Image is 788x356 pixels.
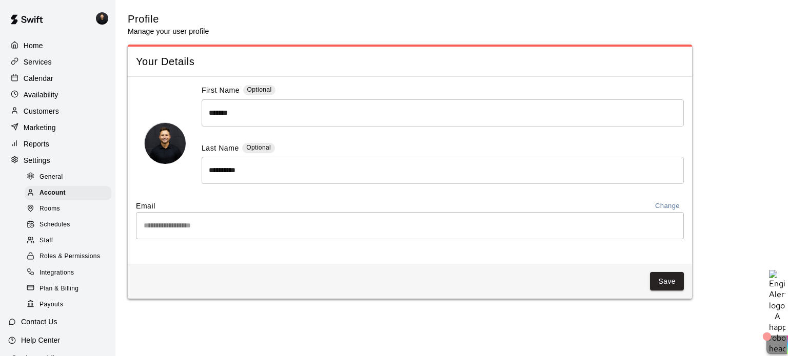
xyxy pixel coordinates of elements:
[136,55,684,69] span: Your Details
[40,252,100,262] span: Roles & Permissions
[8,54,107,70] a: Services
[40,268,74,278] span: Integrations
[651,200,684,212] button: Change
[8,153,107,168] a: Settings
[128,12,209,26] h5: Profile
[21,317,57,327] p: Contact Us
[8,136,107,152] a: Reports
[24,57,52,67] p: Services
[25,265,115,281] a: Integrations
[8,120,107,135] a: Marketing
[25,281,115,297] a: Plan & Billing
[24,73,53,83] p: Calendar
[246,144,271,151] span: Optional
[25,298,111,312] div: Payouts
[25,185,115,201] a: Account
[24,106,59,116] p: Customers
[25,266,111,280] div: Integrations
[21,335,60,345] p: Help Center
[136,201,155,211] label: Email
[25,169,115,185] a: General
[202,143,239,155] label: Last Name
[202,85,240,97] label: First Name
[25,170,111,184] div: General
[25,249,111,264] div: Roles & Permissions
[25,186,111,200] div: Account
[247,86,272,93] span: Optional
[96,12,108,25] img: Gregory Lewandoski
[25,233,115,249] a: Staff
[25,217,115,233] a: Schedules
[25,249,115,265] a: Roles & Permissions
[40,188,66,198] span: Account
[650,272,684,291] button: Save
[40,172,63,182] span: General
[25,234,111,248] div: Staff
[40,204,60,214] span: Rooms
[8,71,107,86] a: Calendar
[40,300,63,310] span: Payouts
[24,139,49,149] p: Reports
[25,202,111,216] div: Rooms
[25,201,115,217] a: Rooms
[24,90,58,100] p: Availability
[8,38,107,53] a: Home
[40,220,70,230] span: Schedules
[24,155,50,165] p: Settings
[25,297,115,312] a: Payouts
[128,26,209,36] p: Manage your user profile
[24,40,43,51] p: Home
[8,103,107,119] a: Customers
[40,236,53,246] span: Staff
[24,122,56,133] p: Marketing
[94,8,115,29] div: Gregory Lewandoski
[40,284,78,294] span: Plan & Billing
[25,218,111,232] div: Schedules
[8,87,107,102] a: Availability
[145,123,186,164] img: Gregory Lewandoski
[25,282,111,296] div: Plan & Billing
